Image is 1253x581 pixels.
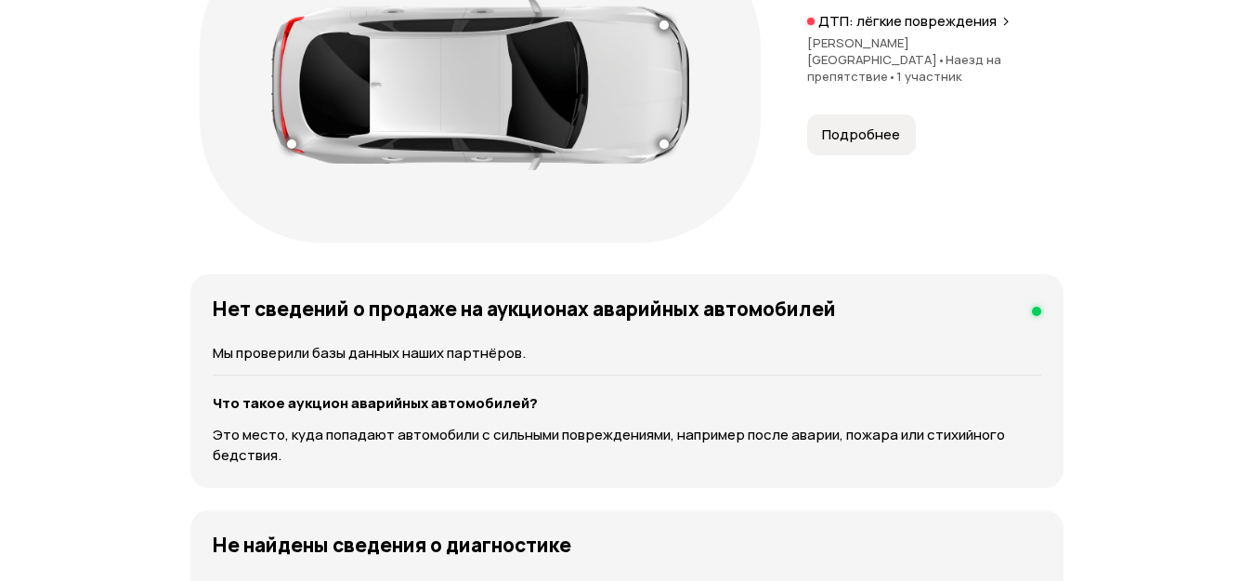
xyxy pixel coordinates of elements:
span: • [888,68,896,85]
span: [PERSON_NAME][GEOGRAPHIC_DATA] [807,34,946,68]
strong: Что такое аукцион аварийных автомобилей? [213,393,538,413]
h4: Не найдены сведения о диагностике [213,533,571,557]
p: Мы проверили базы данных наших партнёров. [213,343,1041,363]
p: Это место, куда попадают автомобили с сильными повреждениями, например после аварии, пожара или с... [213,425,1041,466]
span: 1 участник [896,68,962,85]
button: Подробнее [807,114,916,155]
h4: Нет сведений о продаже на аукционах аварийных автомобилей [213,297,836,321]
span: Наезд на препятствие [807,51,1001,85]
span: Подробнее [822,125,900,144]
span: • [937,51,946,68]
p: ДТП: лёгкие повреждения [818,12,997,31]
